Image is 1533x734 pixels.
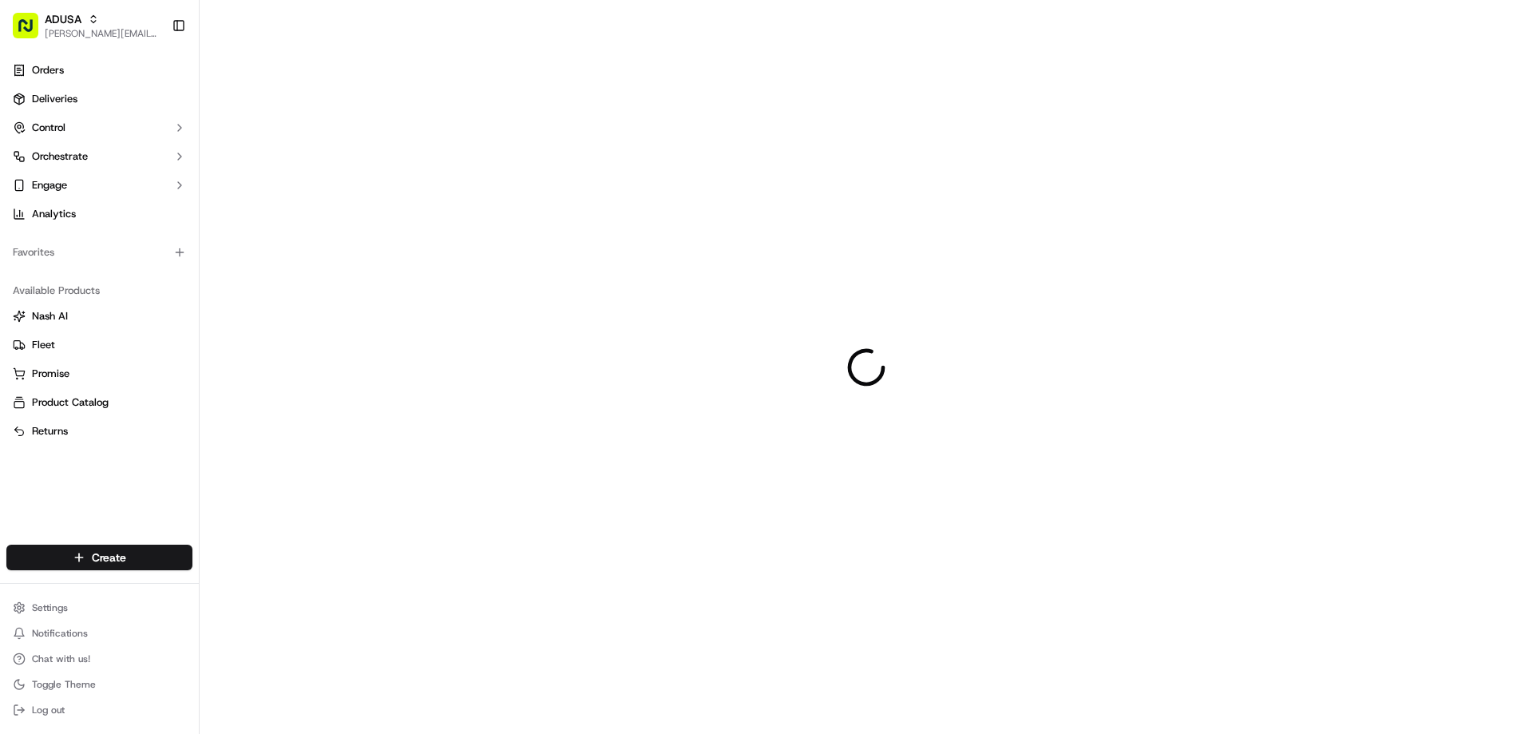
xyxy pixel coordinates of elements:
a: Analytics [6,201,192,227]
button: Product Catalog [6,390,192,415]
span: Chat with us! [32,653,90,665]
span: Product Catalog [32,395,109,410]
button: Returns [6,419,192,444]
a: Product Catalog [13,395,186,410]
button: ADUSA [45,11,81,27]
span: Toggle Theme [32,678,96,691]
span: Log out [32,704,65,716]
span: Nash AI [32,309,68,323]
a: Orders [6,58,192,83]
button: Nash AI [6,304,192,329]
a: Fleet [13,338,186,352]
span: Promise [32,367,69,381]
a: Promise [13,367,186,381]
button: Engage [6,173,192,198]
button: Notifications [6,622,192,645]
button: Control [6,115,192,141]
span: Fleet [32,338,55,352]
span: Orchestrate [32,149,88,164]
div: Available Products [6,278,192,304]
a: Returns [13,424,186,438]
button: Promise [6,361,192,387]
button: Settings [6,597,192,619]
span: Settings [32,601,68,614]
button: Create [6,545,192,570]
button: ADUSA[PERSON_NAME][EMAIL_ADDRESS][PERSON_NAME][DOMAIN_NAME] [6,6,165,45]
button: Chat with us! [6,648,192,670]
button: Toggle Theme [6,673,192,696]
button: Log out [6,699,192,721]
a: Nash AI [13,309,186,323]
button: [PERSON_NAME][EMAIL_ADDRESS][PERSON_NAME][DOMAIN_NAME] [45,27,159,40]
button: Fleet [6,332,192,358]
span: Deliveries [32,92,77,106]
span: Analytics [32,207,76,221]
button: Orchestrate [6,144,192,169]
a: Deliveries [6,86,192,112]
span: Engage [32,178,67,192]
div: Favorites [6,240,192,265]
span: Create [92,550,126,565]
span: Control [32,121,65,135]
span: Orders [32,63,64,77]
span: Returns [32,424,68,438]
span: Notifications [32,627,88,640]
